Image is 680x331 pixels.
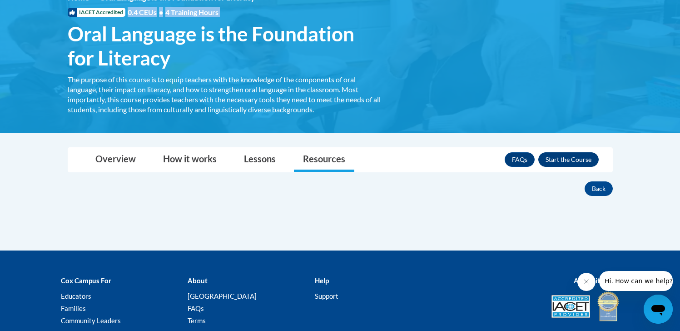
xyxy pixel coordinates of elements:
[61,304,86,312] a: Families
[68,22,381,70] span: Oral Language is the Foundation for Literacy
[188,276,208,285] b: About
[61,292,91,300] a: Educators
[235,148,285,172] a: Lessons
[551,295,590,318] img: Accredited IACET® Provider
[315,276,329,285] b: Help
[294,148,354,172] a: Resources
[538,152,599,167] button: Enroll
[577,273,596,291] iframe: Close message
[61,316,121,325] a: Community Leaders
[188,304,204,312] a: FAQs
[154,148,226,172] a: How it works
[599,271,673,291] iframe: Message from company
[68,75,381,115] div: The purpose of this course is to equip teachers with the knowledge of the components of oral lang...
[644,295,673,324] iframe: Button to launch messaging window
[61,276,111,285] b: Cox Campus For
[128,7,218,17] span: 0.4 CEUs
[585,181,613,196] button: Back
[68,8,125,17] span: IACET Accredited
[165,8,218,16] span: 4 Training Hours
[188,292,257,300] a: [GEOGRAPHIC_DATA]
[188,316,206,325] a: Terms
[574,276,620,285] b: Accreditations
[315,292,338,300] a: Support
[505,152,535,167] a: FAQs
[597,291,620,322] img: IDA® Accredited
[86,148,145,172] a: Overview
[159,8,163,16] span: •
